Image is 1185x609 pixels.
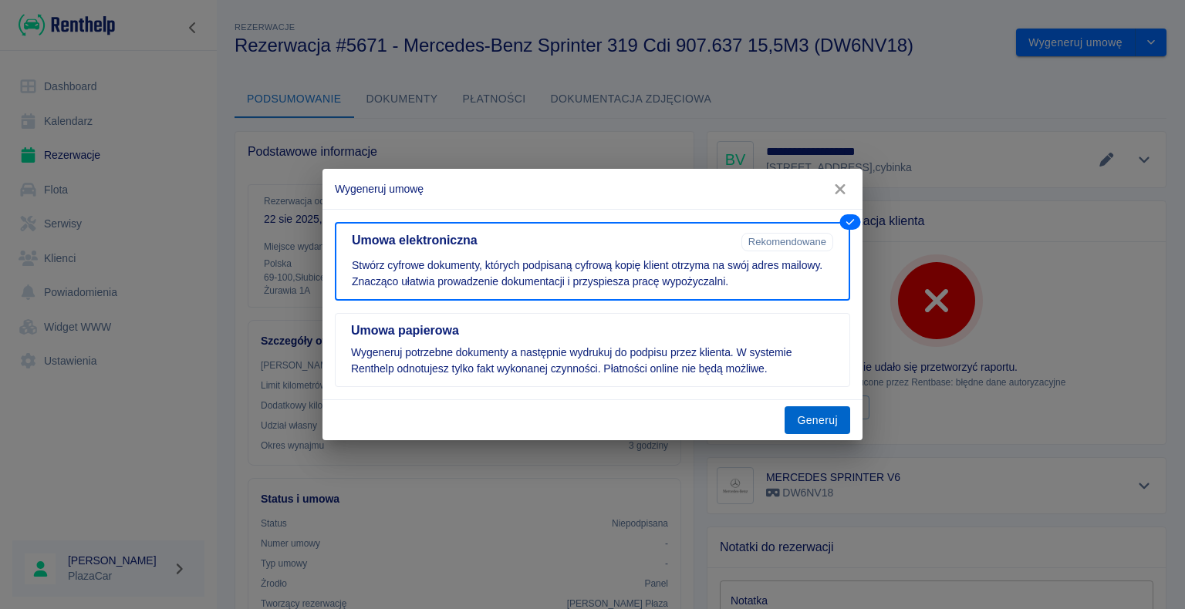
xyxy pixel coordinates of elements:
[742,236,832,247] span: Rekomendowane
[352,233,735,248] h5: Umowa elektroniczna
[351,323,834,338] h5: Umowa papierowa
[335,222,850,301] button: Umowa elektronicznaRekomendowaneStwórz cyfrowe dokumenty, których podpisaną cyfrową kopię klient ...
[322,169,863,209] h2: Wygeneruj umowę
[335,313,850,387] button: Umowa papierowaWygeneruj potrzebne dokumenty a następnie wydrukuj do podpisu przez klienta. W sys...
[351,345,834,377] p: Wygeneruj potrzebne dokumenty a następnie wydrukuj do podpisu przez klienta. W systemie Renthelp ...
[352,257,833,290] p: Stwórz cyfrowe dokumenty, których podpisaną cyfrową kopię klient otrzyma na swój adres mailowy. Z...
[785,406,850,435] button: Generuj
